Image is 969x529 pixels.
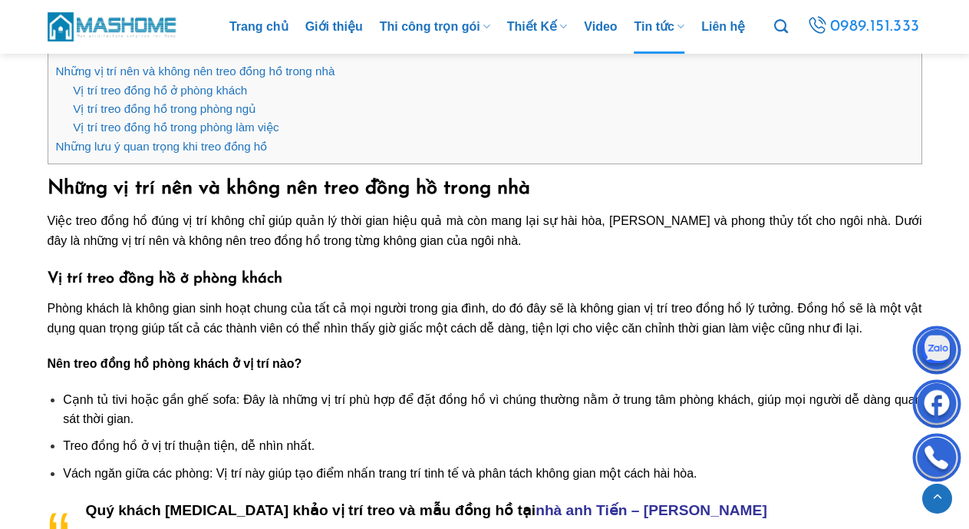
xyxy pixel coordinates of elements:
[48,302,922,335] span: Phòng khách là không gian sinh hoạt chung của tất cả mọi người trong gia đình, do đó đây sẽ là kh...
[914,329,960,375] img: Zalo
[914,383,960,429] img: Facebook
[830,14,920,40] span: 0989.151.333
[536,502,767,518] a: nhà anh Tiến – [PERSON_NAME]
[774,11,788,43] a: Tìm kiếm
[48,214,922,247] span: Việc treo đồng hồ đúng vị trí không chỉ giúp quản lý thời gian hiệu quả mà còn mang lại sự hài hò...
[63,393,921,426] span: Cạnh tủ tivi hoặc gần ghế sofa: Đây là những vị trí phù hợp để đặt đồng hồ vì chúng thường nằm ở ...
[914,437,960,483] img: Phone
[73,102,256,115] a: Vị trí treo đồng hồ trong phòng ngủ
[63,439,315,452] span: Treo đồng hồ ở vị trí thuận tiện, dễ nhìn nhất.
[56,140,268,153] a: Những lưu ý quan trọng khi treo đồng hồ
[48,10,178,43] img: MasHome – Tổng Thầu Thiết Kế Và Xây Nhà Trọn Gói
[805,13,922,41] a: 0989.151.333
[922,484,952,514] a: Lên đầu trang
[86,502,767,518] span: Quý khách [MEDICAL_DATA] khảo vị trí treo và mẫu đồng hồ tại
[73,84,247,97] a: Vị trí treo đồng hồ ở phòng khách
[48,357,302,370] strong: Nên treo đồng hồ phòng khách ở vị trí nào?
[48,271,282,286] strong: Vị trí treo đồng hồ ở phòng khách
[48,179,530,198] strong: Những vị trí nên và không nên treo đồng hồ trong nhà
[73,121,279,134] a: Vị trí treo đồng hồ trong phòng làm việc
[56,64,335,78] a: Những vị trí nên và không nên treo đồng hồ trong nhà
[63,467,697,480] span: Vách ngăn giữa các phòng: Vị trí này giúp tạo điểm nhấn trang trí tinh tế và phân tách không gian...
